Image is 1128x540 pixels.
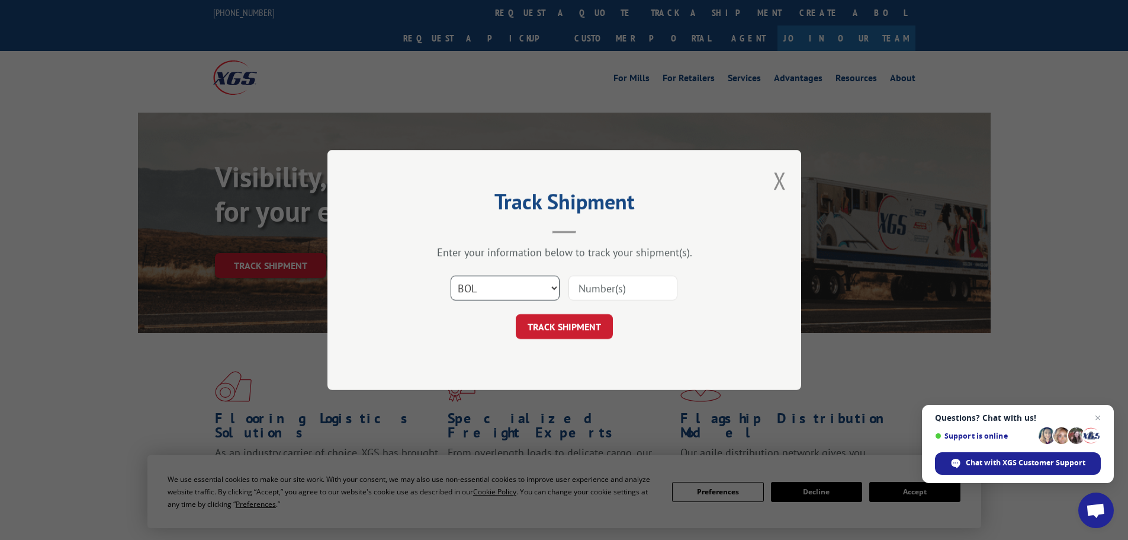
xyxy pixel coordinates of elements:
[387,193,742,216] h2: Track Shipment
[966,458,1085,468] span: Chat with XGS Customer Support
[935,452,1101,475] div: Chat with XGS Customer Support
[516,314,613,339] button: TRACK SHIPMENT
[568,276,677,301] input: Number(s)
[773,165,786,196] button: Close modal
[1091,411,1105,425] span: Close chat
[1078,493,1114,528] div: Open chat
[387,245,742,259] div: Enter your information below to track your shipment(s).
[935,413,1101,423] span: Questions? Chat with us!
[935,432,1034,440] span: Support is online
